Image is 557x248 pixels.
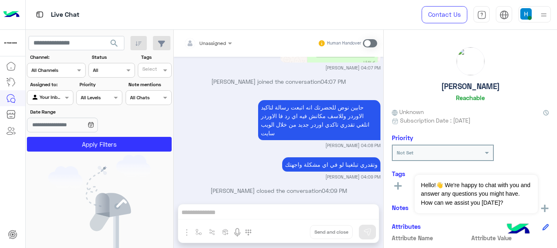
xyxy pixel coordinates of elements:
img: profile [539,10,549,20]
p: 1/10/2025, 4:09 PM [282,157,380,172]
h5: [PERSON_NAME] [441,82,500,91]
a: Contact Us [422,6,467,23]
img: tab [477,10,486,20]
button: Apply Filters [27,137,172,152]
span: Unassigned [199,40,226,46]
label: Note mentions [128,81,170,88]
img: 923305001092802 [3,36,18,50]
small: [PERSON_NAME] 04:09 PM [325,174,380,180]
a: tab [473,6,490,23]
small: [PERSON_NAME] 04:07 PM [325,65,380,71]
button: Send and close [310,225,353,239]
img: tab [500,10,509,20]
img: userImage [520,8,532,20]
label: Status [92,54,134,61]
label: Date Range [30,108,122,116]
span: Attribute Value [471,234,549,242]
label: Assigned to: [30,81,72,88]
img: add [541,205,548,212]
span: 04:07 PM [320,78,346,85]
button: search [104,36,124,54]
small: Human Handover [327,40,361,47]
span: search [109,38,119,48]
img: tab [35,9,45,20]
p: Live Chat [51,9,80,20]
span: Attribute Name [392,234,470,242]
img: hulul-logo.png [504,215,533,244]
div: Select [141,65,157,75]
p: [PERSON_NAME] joined the conversation [177,77,380,86]
h6: Priority [392,134,413,141]
label: Priority [80,81,122,88]
h6: Reachable [456,94,485,101]
p: 1/10/2025, 4:08 PM [258,100,380,140]
label: Tags [141,54,171,61]
h6: Tags [392,170,549,177]
p: [PERSON_NAME] closed the conversation [177,186,380,195]
img: picture [457,47,484,75]
span: 04:09 PM [322,187,347,194]
img: Logo [3,6,20,23]
span: Subscription Date : [DATE] [400,116,471,125]
span: Unknown [392,107,424,116]
b: Not Set [397,150,413,156]
h6: Notes [392,204,409,211]
label: Channel: [30,54,85,61]
h6: Attributes [392,223,421,230]
span: Hello!👋 We're happy to chat with you and answer any questions you might have. How can we assist y... [415,175,537,213]
small: [PERSON_NAME] 04:08 PM [325,142,380,149]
